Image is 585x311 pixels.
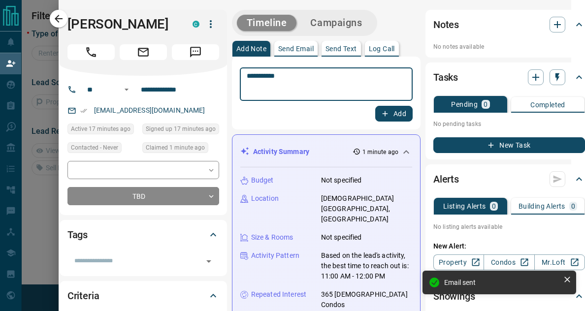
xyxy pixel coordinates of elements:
p: 0 [492,203,496,210]
a: [EMAIL_ADDRESS][DOMAIN_NAME] [94,106,205,114]
span: Message [172,44,219,60]
p: New Alert: [433,241,585,251]
div: Notes [433,13,585,36]
p: Activity Summary [253,147,309,157]
h2: Tasks [433,69,458,85]
button: Open [202,254,216,268]
h2: Criteria [67,288,99,304]
h1: [PERSON_NAME] [67,16,178,32]
p: 365 [DEMOGRAPHIC_DATA] Condos [321,289,412,310]
p: Not specified [321,175,362,186]
div: Tags [67,223,219,247]
div: Alerts [433,167,585,191]
p: Send Text [325,45,357,52]
p: Log Call [369,45,395,52]
div: Mon Aug 18 2025 [142,124,219,137]
h2: Alerts [433,171,459,187]
a: Condos [484,254,534,270]
span: Active 17 minutes ago [71,124,130,134]
p: Send Email [278,45,314,52]
span: Claimed 1 minute ago [146,143,205,153]
a: Mr.Loft [534,254,585,270]
p: Add Note [236,45,266,52]
p: Size & Rooms [251,232,293,243]
div: Activity Summary1 minute ago [240,143,412,161]
div: Mon Aug 18 2025 [67,124,137,137]
p: Based on the lead's activity, the best time to reach out is: 11:00 AM - 12:00 PM [321,250,412,281]
span: Email [120,44,167,60]
a: Property [433,254,484,270]
p: Pending [451,101,478,108]
p: 0 [571,203,575,210]
p: No notes available [433,42,585,51]
p: Location [251,193,279,204]
div: Criteria [67,284,219,308]
div: condos.ca [193,21,199,28]
h2: Notes [433,17,459,32]
div: TBD [67,187,219,205]
p: [DEMOGRAPHIC_DATA][GEOGRAPHIC_DATA], [GEOGRAPHIC_DATA] [321,193,412,224]
p: 0 [484,101,487,108]
div: Mon Aug 18 2025 [142,142,219,156]
span: Signed up 17 minutes ago [146,124,216,134]
button: New Task [433,137,585,153]
p: Repeated Interest [251,289,306,300]
span: Contacted - Never [71,143,118,153]
p: Budget [251,175,274,186]
p: Completed [530,101,565,108]
button: Add [375,106,413,122]
p: No pending tasks [433,117,585,131]
p: Not specified [321,232,362,243]
h2: Tags [67,227,88,243]
p: Building Alerts [519,203,565,210]
span: Call [67,44,115,60]
button: Timeline [237,15,297,31]
p: Listing Alerts [443,203,486,210]
div: Email sent [444,279,559,286]
p: Activity Pattern [251,250,299,261]
svg: Email Verified [80,107,87,114]
p: 1 minute ago [362,148,398,156]
p: No listing alerts available [433,222,585,231]
div: Tasks [433,65,585,89]
button: Campaigns [300,15,372,31]
button: Open [121,84,132,95]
